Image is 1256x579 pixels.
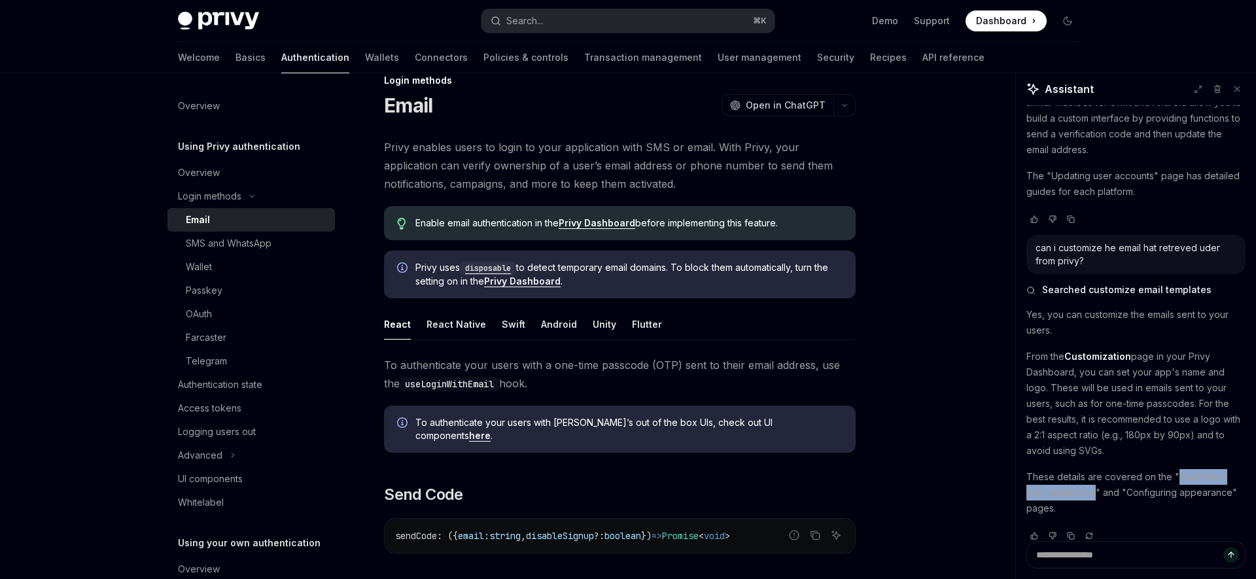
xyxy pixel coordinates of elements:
div: Login methods [178,188,241,204]
div: UI components [178,471,243,487]
div: Access tokens [178,400,241,416]
h5: Using Privy authentication [178,139,300,154]
div: OAuth [186,306,212,322]
div: Farcaster [186,330,226,345]
button: Ask AI [828,527,845,544]
a: Passkey [167,279,335,302]
p: These details are covered on the "Customize your application" and "Configuring appearance" pages. [1026,469,1246,516]
a: Wallet [167,255,335,279]
div: can i customize he email hat retreved uder from privy? [1036,241,1236,268]
a: Privy Dashboard [559,217,635,229]
a: Dashboard [966,10,1047,31]
a: Basics [235,42,266,73]
a: UI components [167,467,335,491]
a: SMS and WhatsApp [167,232,335,255]
div: Overview [178,98,220,114]
span: : ({ [437,530,458,542]
div: Passkey [186,283,222,298]
svg: Tip [397,218,406,230]
div: Advanced [178,447,222,463]
img: dark logo [178,12,259,30]
button: Toggle Login methods section [167,184,335,208]
div: Search... [506,13,543,29]
span: => [652,530,662,542]
span: sendCode [395,530,437,542]
a: Telegram [167,349,335,373]
button: Vote that response was good [1026,213,1042,226]
button: Searched customize email templates [1026,283,1246,296]
button: Vote that response was not good [1045,529,1060,542]
span: ?: [594,530,604,542]
span: disableSignup [526,530,594,542]
svg: Info [397,262,410,275]
div: Unity [593,309,616,340]
button: Report incorrect code [786,527,803,544]
h5: Using your own authentication [178,535,321,551]
h1: Email [384,94,432,117]
span: Promise [662,530,699,542]
span: Assistant [1045,81,1094,97]
span: Dashboard [976,14,1026,27]
a: Welcome [178,42,220,73]
a: Privy Dashboard [484,275,561,287]
span: > [725,530,730,542]
a: Logging users out [167,420,335,444]
a: API reference [922,42,985,73]
span: Searched customize email templates [1042,283,1212,296]
div: Wallet [186,259,212,275]
span: Privy uses to detect temporary email domains. To block them automatically, turn the setting on in... [415,261,843,288]
a: Wallets [365,42,399,73]
span: void [704,530,725,542]
div: SMS and WhatsApp [186,236,271,251]
div: Overview [178,165,220,181]
div: Overview [178,561,220,577]
a: Access tokens [167,396,335,420]
div: Login methods [384,74,856,87]
span: Privy enables users to login to your application with SMS or email. With Privy, your application ... [384,138,856,193]
span: Enable email authentication in the before implementing this feature. [415,217,843,230]
span: < [699,530,704,542]
div: Email [186,212,210,228]
a: Farcaster [167,326,335,349]
span: To authenticate your users with a one-time passcode (OTP) sent to their email address, use the hook. [384,356,856,393]
textarea: Ask a question... [1026,541,1246,569]
button: Reload last chat [1081,529,1097,542]
a: here [469,430,491,442]
a: Security [817,42,854,73]
a: Email [167,208,335,232]
span: email [458,530,484,542]
a: Authentication state [167,373,335,396]
button: Vote that response was good [1026,529,1042,542]
span: ⌘ K [753,16,767,26]
button: Copy chat response [1063,529,1079,542]
button: Toggle Advanced section [167,444,335,467]
svg: Info [397,417,410,430]
button: Open in ChatGPT [722,94,833,116]
button: Toggle dark mode [1057,10,1078,31]
div: Authentication state [178,377,262,393]
a: Authentication [281,42,349,73]
a: Recipes [870,42,907,73]
a: Transaction management [584,42,702,73]
button: Open search [481,9,775,33]
div: Android [541,309,577,340]
span: To authenticate your users with [PERSON_NAME]’s out of the box UIs, check out UI components . [415,416,843,442]
span: Send Code [384,484,463,505]
a: disposable [460,262,516,273]
a: Overview [167,94,335,118]
button: Copy chat response [1063,213,1079,226]
button: Vote that response was not good [1045,213,1060,226]
a: Demo [872,14,898,27]
span: Open in ChatGPT [746,99,826,112]
a: Overview [167,161,335,184]
p: Yes, you can customize the emails sent to your users. [1026,307,1246,338]
a: Support [914,14,950,27]
span: }) [641,530,652,542]
code: disposable [460,262,516,275]
a: Policies & controls [483,42,568,73]
p: The "Updating user accounts" page has detailed guides for each platform. [1026,168,1246,200]
p: From the page in your Privy Dashboard, you can set your app's name and logo. These will be used i... [1026,349,1246,459]
a: User management [718,42,801,73]
a: Connectors [415,42,468,73]
div: Logging users out [178,424,256,440]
